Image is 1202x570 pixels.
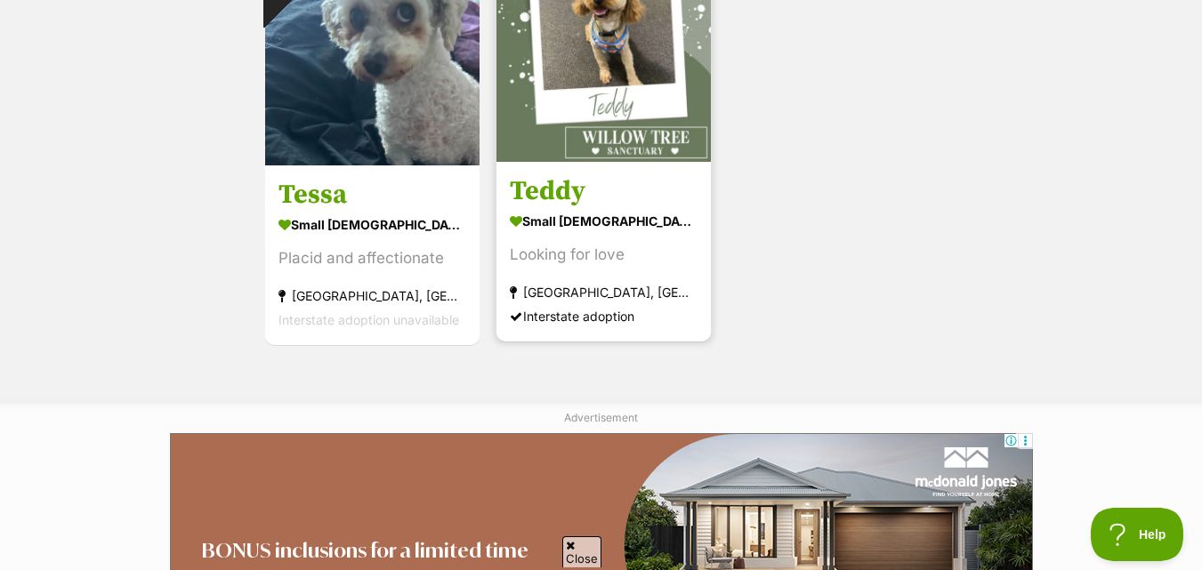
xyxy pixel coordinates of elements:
span: Interstate adoption unavailable [278,312,459,327]
h3: Tessa [278,178,466,212]
div: [GEOGRAPHIC_DATA], [GEOGRAPHIC_DATA] [510,280,698,304]
iframe: Help Scout Beacon - Open [1091,508,1184,561]
a: Teddy small [DEMOGRAPHIC_DATA] Dog Looking for love [GEOGRAPHIC_DATA], [GEOGRAPHIC_DATA] Intersta... [496,161,711,341]
div: [GEOGRAPHIC_DATA], [GEOGRAPHIC_DATA] [278,284,466,308]
div: small [DEMOGRAPHIC_DATA] Dog [510,208,698,234]
h3: Teddy [510,174,698,208]
div: Looking for love [510,243,698,267]
span: Close [562,536,601,567]
div: Placid and affectionate [278,246,466,270]
div: small [DEMOGRAPHIC_DATA] Dog [278,212,466,237]
div: Interstate adoption [510,304,698,328]
a: Tessa small [DEMOGRAPHIC_DATA] Dog Placid and affectionate [GEOGRAPHIC_DATA], [GEOGRAPHIC_DATA] I... [265,165,480,345]
a: On Hold [265,151,480,169]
